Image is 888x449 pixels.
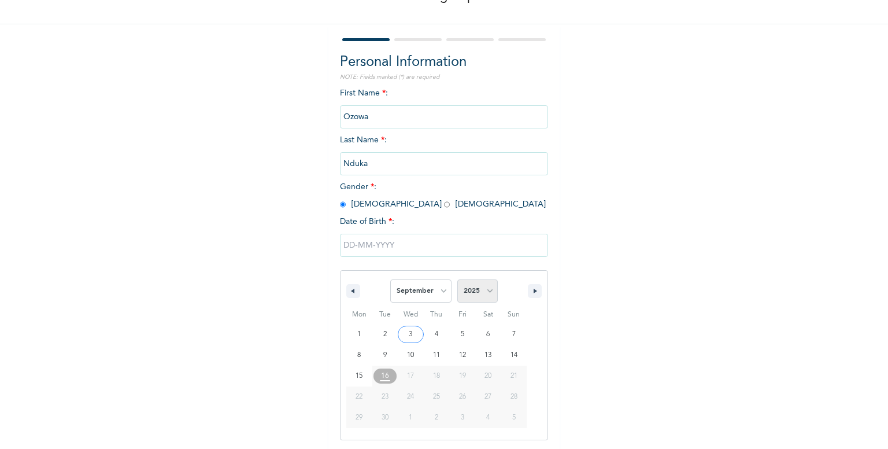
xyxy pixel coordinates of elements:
[424,345,450,366] button: 11
[372,345,398,366] button: 9
[383,345,387,366] span: 9
[475,324,501,345] button: 6
[407,387,414,407] span: 24
[340,152,548,175] input: Enter your last name
[424,306,450,324] span: Thu
[398,306,424,324] span: Wed
[424,366,450,387] button: 18
[484,366,491,387] span: 20
[346,387,372,407] button: 22
[449,324,475,345] button: 5
[340,234,548,257] input: DD-MM-YYYY
[398,345,424,366] button: 10
[357,345,361,366] span: 8
[433,366,440,387] span: 18
[424,324,450,345] button: 4
[475,387,501,407] button: 27
[461,324,464,345] span: 5
[449,345,475,366] button: 12
[372,387,398,407] button: 23
[357,324,361,345] span: 1
[372,324,398,345] button: 2
[398,387,424,407] button: 24
[346,306,372,324] span: Mon
[356,387,362,407] span: 22
[433,387,440,407] span: 25
[346,324,372,345] button: 1
[372,366,398,387] button: 16
[501,324,527,345] button: 7
[398,366,424,387] button: 17
[424,387,450,407] button: 25
[356,407,362,428] span: 29
[372,306,398,324] span: Tue
[382,407,388,428] span: 30
[407,366,414,387] span: 17
[501,387,527,407] button: 28
[510,345,517,366] span: 14
[346,366,372,387] button: 15
[435,324,438,345] span: 4
[512,324,516,345] span: 7
[346,345,372,366] button: 8
[346,407,372,428] button: 29
[459,366,466,387] span: 19
[340,183,546,208] span: Gender : [DEMOGRAPHIC_DATA] [DEMOGRAPHIC_DATA]
[475,366,501,387] button: 20
[340,105,548,128] input: Enter your first name
[510,366,517,387] span: 21
[381,366,389,387] span: 16
[407,345,414,366] span: 10
[449,366,475,387] button: 19
[501,345,527,366] button: 14
[398,324,424,345] button: 3
[449,306,475,324] span: Fri
[340,73,548,82] p: NOTE: Fields marked (*) are required
[356,366,362,387] span: 15
[484,387,491,407] span: 27
[340,216,394,228] span: Date of Birth :
[486,324,490,345] span: 6
[484,345,491,366] span: 13
[501,306,527,324] span: Sun
[501,366,527,387] button: 21
[459,345,466,366] span: 12
[382,387,388,407] span: 23
[475,345,501,366] button: 13
[433,345,440,366] span: 11
[475,306,501,324] span: Sat
[372,407,398,428] button: 30
[340,89,548,121] span: First Name :
[340,52,548,73] h2: Personal Information
[340,136,548,168] span: Last Name :
[383,324,387,345] span: 2
[510,387,517,407] span: 28
[409,324,412,345] span: 3
[459,387,466,407] span: 26
[449,387,475,407] button: 26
